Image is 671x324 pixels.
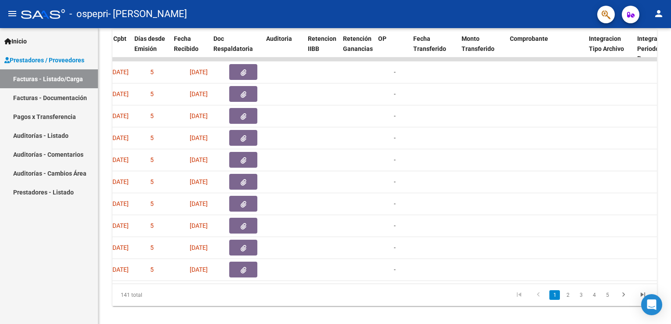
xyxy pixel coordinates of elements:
span: Prestadores / Proveedores [4,55,84,65]
span: [DATE] [111,178,129,185]
span: Retencion IIBB [308,35,336,52]
span: 5 [150,266,154,273]
span: [DATE] [190,266,208,273]
div: 141 total [112,284,220,306]
a: 5 [602,290,613,300]
span: Inicio [4,36,27,46]
span: Fecha Cpbt [95,35,126,42]
a: 2 [563,290,573,300]
span: [DATE] [111,134,129,141]
span: Auditoria [266,35,292,42]
span: 5 [150,200,154,207]
span: - [394,266,396,273]
datatable-header-cell: Auditoria [263,29,304,68]
span: - [394,178,396,185]
mat-icon: person [653,8,664,19]
span: - [394,244,396,251]
span: 5 [150,90,154,97]
span: - ospepri [69,4,108,24]
span: - [394,112,396,119]
span: 5 [150,156,154,163]
a: go to previous page [530,290,547,300]
span: - [394,134,396,141]
span: [DATE] [190,134,208,141]
span: [DATE] [190,90,208,97]
a: go to first page [511,290,527,300]
span: 5 [150,222,154,229]
datatable-header-cell: Comprobante [506,29,585,68]
span: [DATE] [111,90,129,97]
mat-icon: menu [7,8,18,19]
span: 5 [150,244,154,251]
span: [DATE] [111,112,129,119]
li: page 1 [548,288,561,302]
span: [DATE] [190,200,208,207]
datatable-header-cell: Integracion Tipo Archivo [585,29,634,68]
span: [DATE] [111,222,129,229]
span: [DATE] [190,178,208,185]
li: page 3 [574,288,588,302]
span: 5 [150,68,154,76]
datatable-header-cell: Fecha Recibido [170,29,210,68]
span: Doc Respaldatoria [213,35,253,52]
span: [DATE] [111,156,129,163]
span: [DATE] [190,68,208,76]
span: - [394,90,396,97]
span: - [394,68,396,76]
span: [DATE] [190,112,208,119]
span: 5 [150,178,154,185]
span: [DATE] [111,244,129,251]
span: Monto Transferido [462,35,494,52]
span: Retención Ganancias [343,35,373,52]
span: Fecha Recibido [174,35,198,52]
div: Open Intercom Messenger [641,294,662,315]
span: Días desde Emisión [134,35,165,52]
span: [DATE] [111,266,129,273]
span: OP [378,35,386,42]
span: [DATE] [111,200,129,207]
span: [DATE] [190,222,208,229]
span: Fecha Transferido [413,35,446,52]
li: page 2 [561,288,574,302]
datatable-header-cell: Retencion IIBB [304,29,339,68]
datatable-header-cell: Días desde Emisión [131,29,170,68]
span: [DATE] [190,156,208,163]
span: - [394,200,396,207]
span: [DATE] [111,68,129,76]
span: [DATE] [190,244,208,251]
datatable-header-cell: OP [375,29,410,68]
span: - [394,156,396,163]
a: go to last page [635,290,651,300]
span: 5 [150,134,154,141]
a: 1 [549,290,560,300]
a: 3 [576,290,586,300]
datatable-header-cell: Doc Respaldatoria [210,29,263,68]
span: Integracion Tipo Archivo [589,35,624,52]
datatable-header-cell: Retención Ganancias [339,29,375,68]
a: go to next page [615,290,632,300]
span: - [PERSON_NAME] [108,4,187,24]
datatable-header-cell: Fecha Transferido [410,29,458,68]
li: page 5 [601,288,614,302]
a: 4 [589,290,599,300]
span: 5 [150,112,154,119]
span: - [394,222,396,229]
span: Comprobante [510,35,548,42]
li: page 4 [588,288,601,302]
datatable-header-cell: Monto Transferido [458,29,506,68]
